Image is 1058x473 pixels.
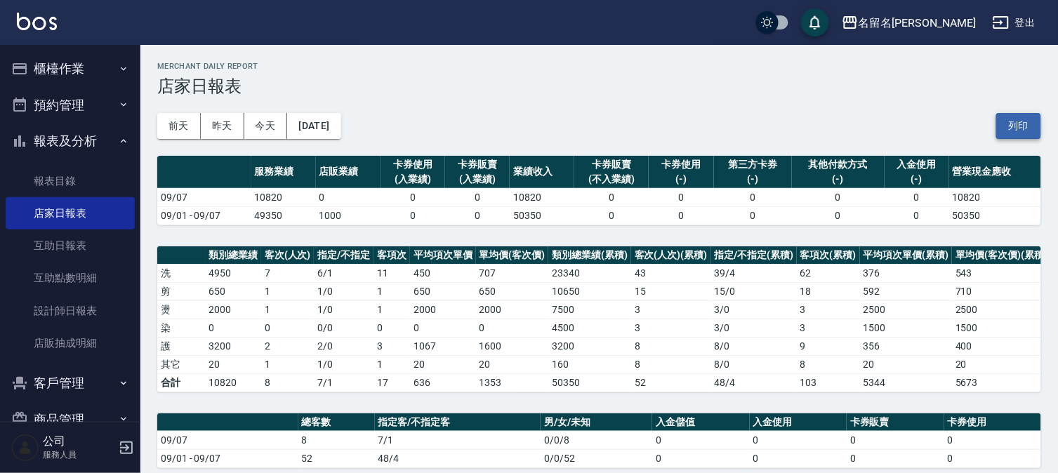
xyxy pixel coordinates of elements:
td: 0 [381,206,445,225]
td: 0 / 0 [314,319,373,337]
td: 0 [750,449,847,467]
img: Person [11,434,39,462]
button: 今天 [244,113,288,139]
td: 8 / 0 [710,337,797,355]
th: 男/女/未知 [541,413,652,432]
td: 0/0/52 [541,449,652,467]
td: 1600 [476,337,549,355]
td: 11 [373,264,410,282]
td: 09/01 - 09/07 [157,449,298,467]
td: 9 [797,337,860,355]
table: a dense table [157,246,1052,392]
td: 0 [649,206,713,225]
td: 3200 [548,337,631,355]
th: 類別總業績(累積) [548,246,631,265]
td: 0/0/8 [541,431,652,449]
a: 設計師日報表 [6,295,135,327]
a: 報表目錄 [6,165,135,197]
td: 3 [631,319,711,337]
td: 48/4 [375,449,541,467]
th: 平均項次單價 [410,246,476,265]
td: 1 / 0 [314,355,373,373]
td: 0 [381,188,445,206]
td: 0 [652,449,749,467]
td: 49350 [251,206,316,225]
a: 店家日報表 [6,197,135,229]
td: 4500 [548,319,631,337]
td: 592 [860,282,953,300]
td: 3 / 0 [710,319,797,337]
td: 0 [792,206,884,225]
div: 卡券販賣 [578,157,645,172]
div: (入業績) [384,172,442,187]
td: 450 [410,264,476,282]
td: 8 / 0 [710,355,797,373]
button: 列印 [996,113,1041,139]
img: Logo [17,13,57,30]
td: 0 [714,188,793,206]
button: 登出 [987,10,1041,36]
td: 5673 [952,373,1051,392]
div: 其他付款方式 [795,157,880,172]
td: 3 [631,300,711,319]
td: 合計 [157,373,205,392]
td: 20 [476,355,549,373]
td: 50350 [949,206,1041,225]
td: 0 [445,206,510,225]
td: 2500 [860,300,953,319]
div: 卡券使用 [652,157,710,172]
td: 6 / 1 [314,264,373,282]
td: 0 [885,206,949,225]
td: 20 [205,355,261,373]
td: 0 [944,449,1041,467]
td: 707 [476,264,549,282]
div: (-) [795,172,880,187]
td: 7 [261,264,315,282]
button: 櫃檯作業 [6,51,135,87]
p: 服務人員 [43,448,114,461]
div: (入業績) [449,172,506,187]
td: 8 [797,355,860,373]
td: 10650 [548,282,631,300]
td: 3 [373,337,410,355]
th: 客項次 [373,246,410,265]
td: 1 [261,300,315,319]
td: 8 [298,431,375,449]
td: 0 [649,188,713,206]
td: 52 [631,373,711,392]
div: (-) [718,172,789,187]
td: 0 [373,319,410,337]
th: 卡券販賣 [847,413,944,432]
td: 20 [952,355,1051,373]
td: 2500 [952,300,1051,319]
td: 0 [714,206,793,225]
button: 昨天 [201,113,244,139]
h2: Merchant Daily Report [157,62,1041,71]
td: 09/01 - 09/07 [157,206,251,225]
td: 3 / 0 [710,300,797,319]
td: 1353 [476,373,549,392]
div: 入金使用 [888,157,946,172]
td: 0 [476,319,549,337]
div: 卡券販賣 [449,157,506,172]
td: 0 [944,431,1041,449]
td: 0 [847,449,944,467]
td: 7/1 [375,431,541,449]
td: 1 / 0 [314,300,373,319]
td: 8 [261,373,315,392]
td: 2000 [476,300,549,319]
td: 650 [410,282,476,300]
td: 50350 [548,373,631,392]
td: 染 [157,319,205,337]
td: 護 [157,337,205,355]
td: 0 [261,319,315,337]
td: 0 [316,188,381,206]
td: 1 [373,355,410,373]
th: 單均價(客次價) [476,246,549,265]
td: 8 [631,355,711,373]
th: 總客數 [298,413,375,432]
button: 客戶管理 [6,365,135,401]
td: 15 / 0 [710,282,797,300]
td: 43 [631,264,711,282]
td: 8 [631,337,711,355]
